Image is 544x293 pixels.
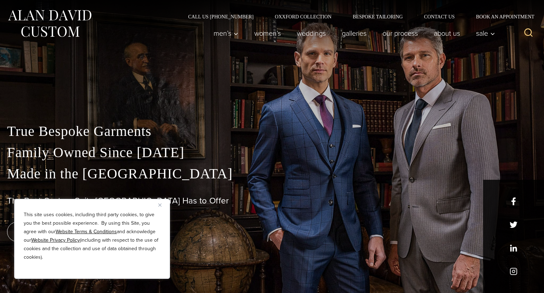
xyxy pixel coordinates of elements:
h1: The Best Custom Suits [GEOGRAPHIC_DATA] Has to Offer [7,196,537,206]
img: Close [158,203,161,207]
span: Sale [476,30,495,37]
a: Website Terms & Conditions [56,228,117,235]
a: Women’s [246,26,289,40]
span: Men’s [214,30,238,37]
img: Alan David Custom [7,8,92,39]
a: Call Us [PHONE_NUMBER] [177,14,264,19]
a: Website Privacy Policy [31,236,80,244]
a: Contact Us [413,14,465,19]
a: Book an Appointment [465,14,537,19]
a: Oxxford Collection [264,14,342,19]
p: This site uses cookies, including third party cookies, to give you the best possible experience. ... [24,211,160,262]
a: weddings [289,26,334,40]
a: book an appointment [7,222,106,242]
nav: Primary Navigation [206,26,499,40]
a: Our Process [375,26,426,40]
a: Bespoke Tailoring [342,14,413,19]
a: About Us [426,26,468,40]
nav: Secondary Navigation [177,14,537,19]
button: Close [158,201,167,209]
a: Galleries [334,26,375,40]
button: View Search Form [520,25,537,42]
p: True Bespoke Garments Family Owned Since [DATE] Made in the [GEOGRAPHIC_DATA] [7,121,537,184]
